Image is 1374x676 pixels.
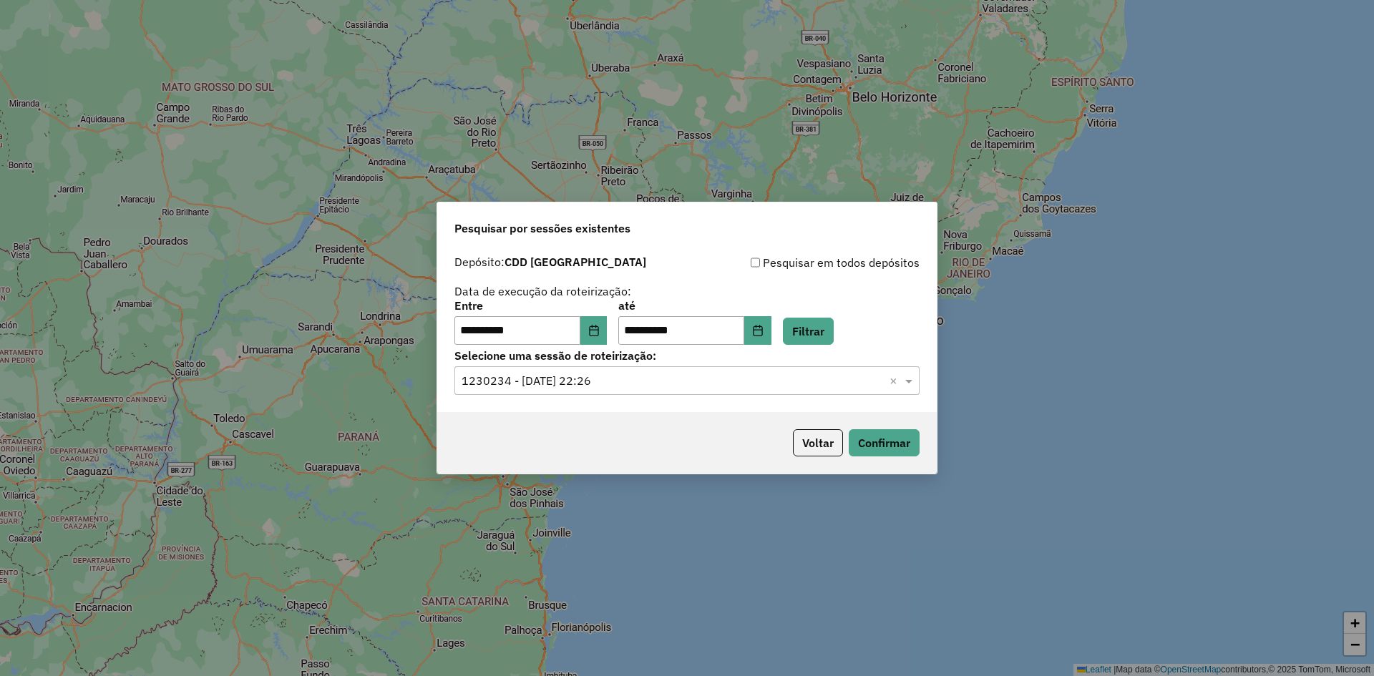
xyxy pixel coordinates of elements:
div: Pesquisar em todos depósitos [687,254,920,271]
strong: CDD [GEOGRAPHIC_DATA] [505,255,646,269]
span: Clear all [890,372,902,389]
button: Choose Date [744,316,771,345]
label: Selecione uma sessão de roteirização: [454,347,920,364]
label: Data de execução da roteirização: [454,283,631,300]
label: Depósito: [454,253,646,270]
button: Confirmar [849,429,920,456]
button: Filtrar [783,318,834,345]
button: Voltar [793,429,843,456]
label: até [618,297,771,314]
button: Choose Date [580,316,608,345]
label: Entre [454,297,607,314]
span: Pesquisar por sessões existentes [454,220,630,237]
